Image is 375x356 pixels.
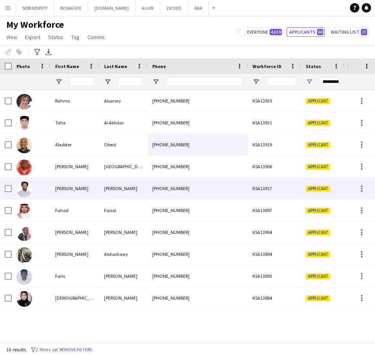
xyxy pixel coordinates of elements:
div: [PHONE_NUMBER] [148,265,248,287]
input: Workforce ID Filter Input [267,77,296,86]
a: Export [22,32,43,42]
div: KSA13906 [248,156,301,177]
span: Applicant [306,142,330,148]
img: fadi Riyadh [16,160,32,175]
div: [PHONE_NUMBER] [148,287,248,309]
button: Applicants60 [287,27,325,37]
div: [PHONE_NUMBER] [148,156,248,177]
input: Phone Filter Input [166,77,243,86]
span: Applicant [306,295,330,301]
img: Faris Abdulrahman [16,269,32,285]
img: Fahad Faisal [16,203,32,219]
span: Last Name [104,63,127,69]
img: Jood Abdullah [16,291,32,307]
div: [PERSON_NAME] [99,265,148,287]
div: Abubker [50,134,99,155]
span: Photo [16,63,30,69]
span: Workforce ID [252,63,281,69]
app-action-btn: Advanced filters [32,47,42,57]
span: Applicant [306,252,330,257]
div: Faris [50,265,99,287]
span: View [6,34,17,41]
img: Abubker Obeid [16,138,32,153]
button: Remove filters [58,345,94,354]
span: 27 [361,29,367,35]
div: [PERSON_NAME] [99,287,148,309]
div: Taha [50,112,99,133]
img: Mohammed Abdullah Komar [16,225,32,241]
div: KSA13919 [248,134,301,155]
button: [DOMAIN_NAME] [88,0,135,16]
span: Applicant [306,120,330,126]
div: [PHONE_NUMBER] [148,200,248,221]
span: Status [48,34,63,41]
app-action-btn: Export XLSX [44,47,53,57]
div: [PERSON_NAME] [50,156,99,177]
div: [PERSON_NAME] [50,178,99,199]
span: 60 [317,29,323,35]
div: KSA13894 [248,243,301,265]
button: Open Filter Menu [252,78,260,85]
span: 4,619 [270,29,282,35]
button: Open Filter Menu [104,78,111,85]
div: Alsharkawy [99,243,148,265]
div: [PERSON_NAME] [50,221,99,243]
div: Obeid [99,134,148,155]
button: 2XCEED [160,0,188,16]
button: Open Filter Menu [152,78,159,85]
span: Applicant [306,98,330,104]
span: Export [25,34,40,41]
span: My Workforce [6,19,64,31]
input: First Name Filter Input [69,77,95,86]
div: [GEOGRAPHIC_DATA] [99,156,148,177]
span: Status [306,63,321,69]
div: Al Akhdar [99,112,148,133]
span: 2 filters set [36,347,58,352]
div: KSA13931 [248,112,301,133]
div: KSA13935 [248,90,301,111]
div: [PERSON_NAME] [99,221,148,243]
input: Last Name Filter Input [118,77,143,86]
span: Applicant [306,273,330,279]
button: AruVR [135,0,160,16]
img: Rahma Alsarary [16,94,32,110]
div: KSA13893 [248,265,301,287]
span: Applicant [306,164,330,170]
img: Taha Al Akhdar [16,116,32,131]
a: Tag [68,32,83,42]
button: BONAFIDE [54,0,88,16]
div: KSA13904 [248,221,301,243]
div: KSA13917 [248,178,301,199]
img: Adam Alsharkawy [16,247,32,263]
span: Tag [71,34,79,41]
div: [PHONE_NUMBER] [148,243,248,265]
div: KSA13884 [248,287,301,309]
a: View [3,32,20,42]
div: [PERSON_NAME] [50,243,99,265]
div: [DEMOGRAPHIC_DATA] [50,287,99,309]
button: SERENDIPITY [16,0,54,16]
div: [PHONE_NUMBER] [148,112,248,133]
button: Open Filter Menu [306,78,313,85]
a: Status [45,32,67,42]
span: Phone [152,63,166,69]
button: Open Filter Menu [55,78,62,85]
div: [PERSON_NAME] [99,178,148,199]
span: Comms [87,34,105,41]
span: Applicant [306,230,330,236]
img: Mohamed Ridaeldin Mukhtar Mohamed [16,182,32,197]
div: KSA13897 [248,200,301,221]
div: [PHONE_NUMBER] [148,221,248,243]
div: Faisal [99,200,148,221]
div: Alsarary [99,90,148,111]
div: [PHONE_NUMBER] [148,178,248,199]
div: Rahma [50,90,99,111]
span: Applicant [306,208,330,214]
button: Everyone4,619 [244,27,283,37]
span: First Name [55,63,79,69]
span: Applicant [306,186,330,192]
div: [PHONE_NUMBER] [148,134,248,155]
a: Comms [84,32,108,42]
button: RAA [188,0,209,16]
button: Waiting list27 [328,27,369,37]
